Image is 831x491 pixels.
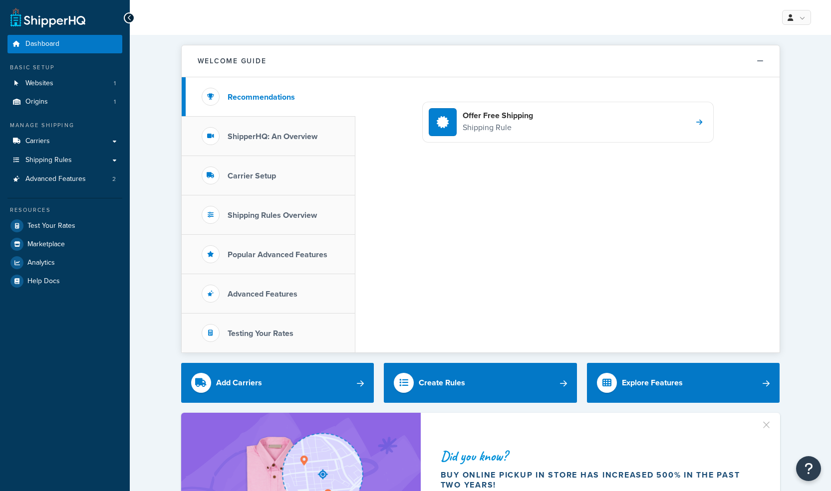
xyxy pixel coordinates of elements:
[228,211,317,220] h3: Shipping Rules Overview
[7,254,122,272] a: Analytics
[7,93,122,111] li: Origins
[181,363,374,403] a: Add Carriers
[228,250,327,259] h3: Popular Advanced Features
[7,217,122,235] a: Test Your Rates
[587,363,780,403] a: Explore Features
[25,137,50,146] span: Carriers
[27,277,60,286] span: Help Docs
[7,272,122,290] a: Help Docs
[384,363,577,403] a: Create Rules
[7,151,122,169] a: Shipping Rules
[7,170,122,188] li: Advanced Features
[27,240,65,249] span: Marketplace
[7,132,122,151] a: Carriers
[25,156,72,164] span: Shipping Rules
[7,35,122,53] a: Dashboard
[228,290,297,299] h3: Advanced Features
[114,98,116,106] span: 1
[463,110,533,121] h4: Offer Free Shipping
[228,93,295,102] h3: Recommendations
[216,376,262,390] div: Add Carriers
[7,235,122,253] a: Marketplace
[622,376,683,390] div: Explore Features
[27,222,75,230] span: Test Your Rates
[7,170,122,188] a: Advanced Features2
[25,40,59,48] span: Dashboard
[228,171,276,180] h3: Carrier Setup
[7,206,122,214] div: Resources
[441,449,756,463] div: Did you know?
[463,121,533,134] p: Shipping Rule
[7,121,122,130] div: Manage Shipping
[419,376,465,390] div: Create Rules
[25,175,86,183] span: Advanced Features
[25,79,53,88] span: Websites
[7,74,122,93] li: Websites
[114,79,116,88] span: 1
[796,456,821,481] button: Open Resource Center
[25,98,48,106] span: Origins
[198,57,267,65] h2: Welcome Guide
[112,175,116,183] span: 2
[7,74,122,93] a: Websites1
[228,132,317,141] h3: ShipperHQ: An Overview
[27,259,55,267] span: Analytics
[441,470,756,490] div: Buy online pickup in store has increased 500% in the past two years!
[7,63,122,72] div: Basic Setup
[228,329,293,338] h3: Testing Your Rates
[182,45,780,77] button: Welcome Guide
[7,93,122,111] a: Origins1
